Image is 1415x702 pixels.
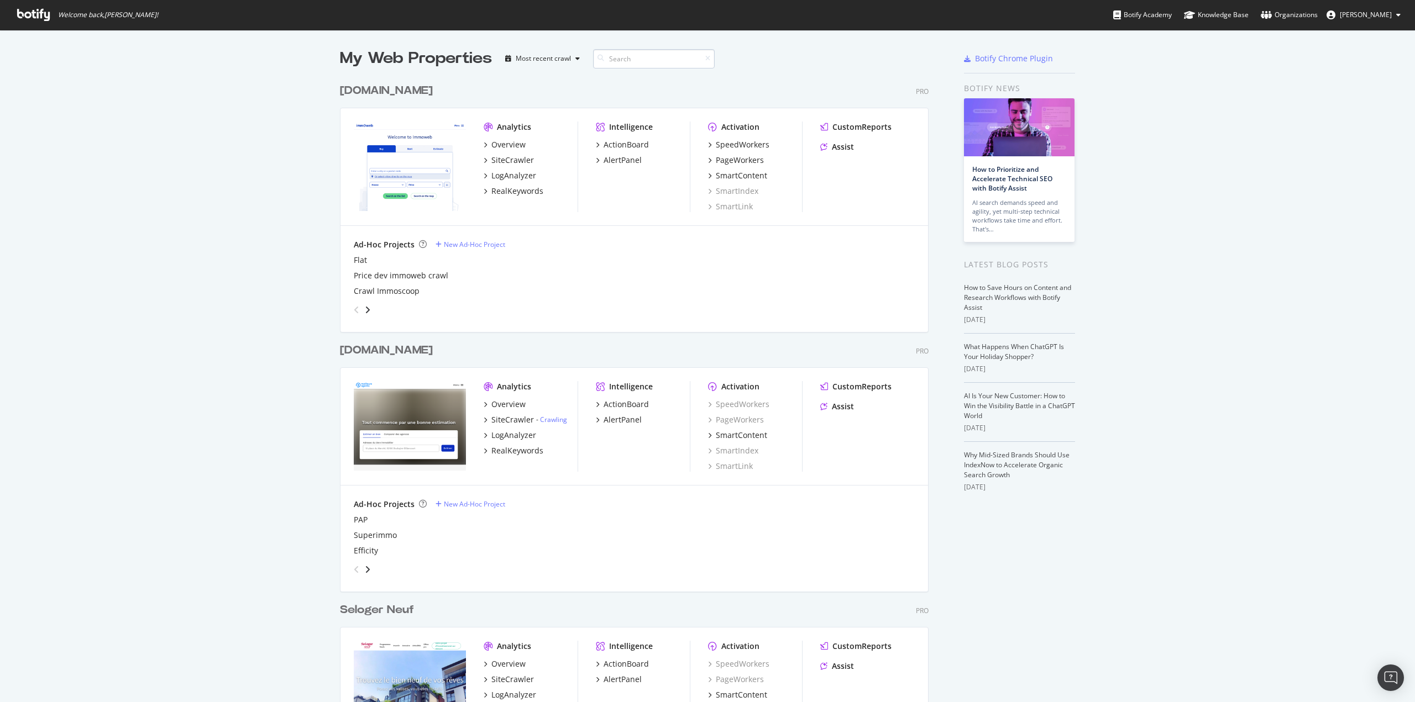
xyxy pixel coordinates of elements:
a: CustomReports [820,641,892,652]
a: AlertPanel [596,155,642,166]
a: Price dev immoweb crawl [354,270,448,281]
button: Most recent crawl [501,50,584,67]
a: How to Save Hours on Content and Research Workflows with Botify Assist [964,283,1071,312]
div: PageWorkers [716,155,764,166]
a: Superimmo [354,530,397,541]
a: AI Is Your New Customer: How to Win the Visibility Battle in a ChatGPT World [964,391,1075,420]
a: Crawl Immoscoop [354,286,420,297]
a: CustomReports [820,122,892,133]
a: LogAnalyzer [484,430,536,441]
div: New Ad-Hoc Project [444,240,505,249]
div: New Ad-Hoc Project [444,499,505,509]
div: SpeedWorkers [716,139,769,150]
div: [DATE] [964,364,1075,374]
div: angle-right [364,564,371,575]
a: Efficity [354,545,378,556]
div: angle-left [349,561,364,578]
div: Seloger Neuf [340,602,414,618]
div: RealKeywords [491,445,543,456]
a: Assist [820,661,854,672]
div: Botify Academy [1113,9,1172,20]
div: Assist [832,401,854,412]
a: SiteCrawler [484,674,534,685]
a: SmartLink [708,461,753,472]
div: SpeedWorkers [708,399,769,410]
div: Activation [721,641,759,652]
div: Intelligence [609,381,653,392]
div: Botify news [964,82,1075,94]
div: Overview [491,139,526,150]
a: LogAnalyzer [484,170,536,181]
a: PageWorkers [708,674,764,685]
div: Pro [916,606,929,615]
div: SiteCrawler [491,155,534,166]
a: SmartContent [708,430,767,441]
div: Analytics [497,381,531,392]
a: SmartIndex [708,186,758,197]
div: AI search demands speed and agility, yet multi-step technical workflows take time and effort. Tha... [972,198,1066,234]
div: LogAnalyzer [491,430,536,441]
div: ActionBoard [604,658,649,669]
div: Ad-Hoc Projects [354,239,415,250]
div: SmartIndex [708,445,758,456]
div: Overview [491,399,526,410]
button: [PERSON_NAME] [1318,6,1409,24]
a: New Ad-Hoc Project [436,240,505,249]
span: Welcome back, [PERSON_NAME] ! [58,10,158,19]
a: PageWorkers [708,414,764,425]
a: PageWorkers [708,155,764,166]
div: Most recent crawl [516,55,571,62]
a: RealKeywords [484,445,543,456]
a: ActionBoard [596,139,649,150]
a: RealKeywords [484,186,543,197]
a: [DOMAIN_NAME] [340,342,437,358]
input: Search [593,49,715,68]
div: Latest Blog Posts [964,258,1075,271]
div: Open Intercom Messenger [1377,664,1404,691]
a: LogAnalyzer [484,689,536,700]
a: Assist [820,401,854,412]
a: Flat [354,255,367,266]
div: Knowledge Base [1184,9,1249,20]
div: Assist [832,661,854,672]
div: [DOMAIN_NAME] [340,342,433,358]
a: SmartContent [708,689,767,700]
div: Intelligence [609,641,653,652]
a: SiteCrawler [484,155,534,166]
a: Crawling [540,415,567,424]
a: New Ad-Hoc Project [436,499,505,509]
div: CustomReports [832,641,892,652]
div: AlertPanel [604,674,642,685]
a: Why Mid-Sized Brands Should Use IndexNow to Accelerate Organic Search Growth [964,450,1070,479]
a: [DOMAIN_NAME] [340,83,437,99]
a: SmartContent [708,170,767,181]
a: What Happens When ChatGPT Is Your Holiday Shopper? [964,342,1064,361]
div: AlertPanel [604,155,642,166]
div: Pro [916,346,929,356]
div: LogAnalyzer [491,170,536,181]
a: Overview [484,658,526,669]
div: AlertPanel [604,414,642,425]
div: SmartContent [716,689,767,700]
div: SiteCrawler [491,674,534,685]
a: ActionBoard [596,399,649,410]
img: How to Prioritize and Accelerate Technical SEO with Botify Assist [964,98,1075,156]
div: SpeedWorkers [708,658,769,669]
a: SmartLink [708,201,753,212]
a: Botify Chrome Plugin [964,53,1053,64]
div: Activation [721,122,759,133]
div: Overview [491,658,526,669]
div: CustomReports [832,122,892,133]
a: How to Prioritize and Accelerate Technical SEO with Botify Assist [972,165,1052,193]
a: SpeedWorkers [708,139,769,150]
div: [DOMAIN_NAME] [340,83,433,99]
div: SmartContent [716,430,767,441]
div: PAP [354,514,368,525]
div: [DATE] [964,315,1075,325]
